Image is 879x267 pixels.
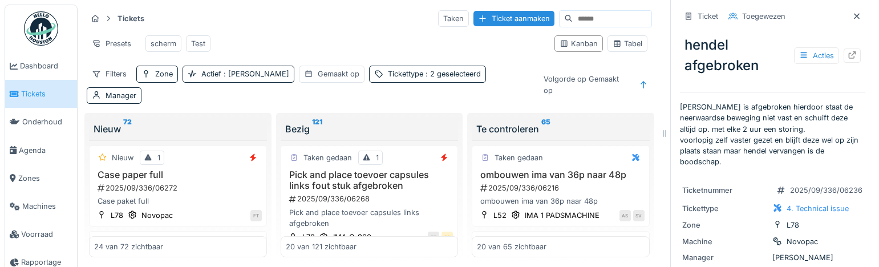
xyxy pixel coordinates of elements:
[493,210,507,221] div: L52
[21,229,72,240] span: Voorraad
[495,152,543,163] div: Taken gedaan
[141,210,173,221] div: Novopac
[682,252,863,263] div: [PERSON_NAME]
[21,88,72,99] span: Tickets
[613,38,642,49] div: Tabel
[5,192,77,220] a: Machines
[201,68,289,79] div: Actief
[476,122,645,136] div: Te controleren
[318,68,359,79] div: Gemaakt op
[5,80,77,108] a: Tickets
[22,201,72,212] span: Machines
[333,232,371,242] div: IMA C-900
[285,122,454,136] div: Bezig
[428,232,439,243] div: FT
[157,152,160,163] div: 1
[560,38,598,49] div: Kanban
[286,241,357,252] div: 20 van 121 zichtbaar
[682,185,768,196] div: Ticketnummer
[5,52,77,80] a: Dashboard
[286,207,453,229] div: Pick and place toevoer capsules links afgebroken
[5,220,77,248] a: Voorraad
[477,169,645,180] h3: ombouwen ima van 36p naar 48p
[106,90,136,101] div: Manager
[221,70,289,78] span: : [PERSON_NAME]
[123,122,132,136] sup: 72
[94,122,262,136] div: Nieuw
[682,220,768,230] div: Zone
[682,252,768,263] div: Manager
[438,10,469,27] div: Taken
[302,232,315,242] div: L78
[619,210,631,221] div: AS
[787,236,818,247] div: Novopac
[682,203,768,214] div: Tickettype
[787,220,799,230] div: L78
[790,185,862,196] div: 2025/09/336/06236
[5,164,77,192] a: Zones
[5,108,77,136] a: Onderhoud
[94,196,262,207] div: Case paket full
[633,210,645,221] div: SV
[250,210,262,221] div: FT
[191,38,205,49] div: Test
[155,68,173,79] div: Zone
[682,236,768,247] div: Machine
[541,122,550,136] sup: 65
[376,152,379,163] div: 1
[94,241,163,252] div: 24 van 72 zichtbaar
[87,35,136,52] div: Presets
[477,241,546,252] div: 20 van 65 zichtbaar
[538,71,633,98] div: Volgorde op Gemaakt op
[20,60,72,71] span: Dashboard
[312,122,322,136] sup: 121
[423,70,481,78] span: : 2 geselecteerd
[680,102,865,167] p: [PERSON_NAME] is afgebroken hierdoor staat de neerwaardse beweging niet vast en schuift deze alti...
[525,210,599,221] div: IMA 1 PADSMACHINE
[111,210,123,221] div: L78
[94,169,262,180] h3: Case paper full
[794,47,839,64] div: Acties
[288,193,453,204] div: 2025/09/336/06268
[787,203,849,214] div: 4. Technical issue
[24,11,58,46] img: Badge_color-CXgf-gQk.svg
[742,11,785,22] div: Toegewezen
[18,173,72,184] span: Zones
[441,232,453,243] div: PS
[87,66,132,82] div: Filters
[112,152,133,163] div: Nieuw
[286,169,453,191] h3: Pick and place toevoer capsules links fout stuk afgebroken
[19,145,72,156] span: Agenda
[96,183,262,193] div: 2025/09/336/06272
[698,11,718,22] div: Ticket
[303,152,352,163] div: Taken gedaan
[5,136,77,164] a: Agenda
[113,13,149,24] strong: Tickets
[477,196,645,207] div: ombouwen ima van 36p naar 48p
[473,11,554,26] div: Ticket aanmaken
[479,183,645,193] div: 2025/09/336/06216
[151,38,176,49] div: scherm
[22,116,72,127] span: Onderhoud
[680,30,865,80] div: hendel afgebroken
[388,68,481,79] div: Tickettype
